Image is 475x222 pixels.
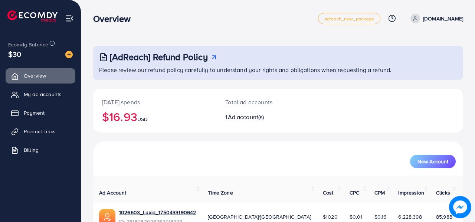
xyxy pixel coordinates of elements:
[6,124,75,139] a: Product Links
[324,16,374,21] span: adreach_new_package
[323,189,334,196] span: Cost
[99,189,127,196] span: Ad Account
[398,189,424,196] span: Impression
[24,128,56,135] span: Product Links
[110,52,208,62] h3: [AdReach] Refund Policy
[24,146,39,154] span: Billing
[8,49,21,59] span: $30
[225,98,300,107] p: Total ad accounts
[350,189,359,196] span: CPC
[93,13,137,24] h3: Overview
[24,109,45,117] span: Payment
[407,14,463,23] a: [DOMAIN_NAME]
[24,72,46,79] span: Overview
[65,14,74,23] img: menu
[208,189,233,196] span: Time Zone
[102,110,207,124] h2: $16.93
[398,213,422,221] span: 6,228,398
[436,213,452,221] span: 85,988
[6,68,75,83] a: Overview
[423,14,463,23] p: [DOMAIN_NAME]
[8,41,48,48] span: Ecomdy Balance
[99,65,459,74] p: Please review our refund policy carefully to understand your rights and obligations when requesti...
[323,213,338,221] span: $1020
[318,13,380,24] a: adreach_new_package
[102,98,207,107] p: [DATE] spends
[6,143,75,157] a: Billing
[6,105,75,120] a: Payment
[449,196,471,218] img: image
[24,91,62,98] span: My ad accounts
[374,213,387,221] span: $0.16
[208,213,311,221] span: [GEOGRAPHIC_DATA]/[GEOGRAPHIC_DATA]
[137,115,148,123] span: USD
[374,189,385,196] span: CPM
[436,189,450,196] span: Clicks
[6,87,75,102] a: My ad accounts
[7,10,58,22] img: logo
[410,155,456,168] button: New Account
[350,213,363,221] span: $0.01
[417,159,448,164] span: New Account
[119,209,196,216] a: 1026603_Luxia_1750433190642
[228,113,264,121] span: Ad account(s)
[65,51,73,58] img: image
[225,114,300,121] h2: 1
